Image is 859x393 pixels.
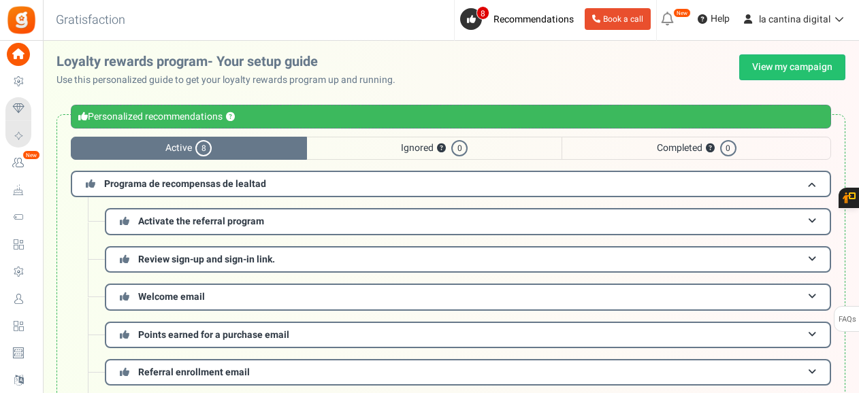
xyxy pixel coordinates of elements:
[692,8,735,30] a: Help
[720,140,736,156] span: 0
[759,12,830,27] span: la cantina digital
[104,177,266,191] span: Programa de recompensas de lealtad
[56,54,406,69] h2: Loyalty rewards program- Your setup guide
[138,214,264,228] span: Activate the referral program
[71,105,831,129] div: Personalized recommendations
[707,12,730,26] span: Help
[673,8,691,18] em: New
[585,8,651,30] a: Book a call
[451,140,468,156] span: 0
[6,5,37,35] img: Gratisfaction
[437,144,446,153] button: ?
[460,8,579,30] a: 8 Recommendations
[562,137,831,160] span: Completed
[739,54,845,80] a: View my campaign
[138,328,289,342] span: Points earned for a purchase email
[138,252,275,267] span: Review sign-up and sign-in link.
[138,290,205,304] span: Welcome email
[493,12,574,27] span: Recommendations
[226,113,235,122] button: ?
[22,150,40,160] em: New
[41,7,140,34] h3: Gratisfaction
[71,137,307,160] span: Active
[838,307,856,332] span: FAQs
[138,365,250,379] span: Referral enrollment email
[706,144,715,153] button: ?
[56,73,406,87] p: Use this personalized guide to get your loyalty rewards program up and running.
[307,137,562,160] span: Ignored
[5,152,37,175] a: New
[476,6,489,20] span: 8
[195,140,212,156] span: 8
